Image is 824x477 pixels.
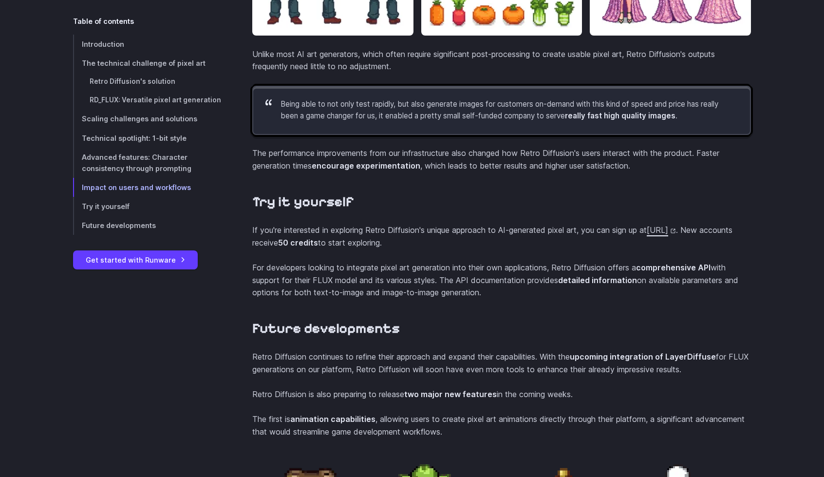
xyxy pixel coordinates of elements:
strong: comprehensive API [636,263,711,272]
a: Technical spotlight: 1-bit style [73,129,221,148]
a: Advanced features: Character consistency through prompting [73,148,221,178]
span: RD_FLUX: Versatile pixel art generation [90,96,221,104]
strong: two major new features [404,389,497,399]
strong: upcoming integration of LayerDiffuse [570,352,716,362]
span: The technical challenge of pixel art [82,59,206,67]
a: Impact on users and workflows [73,178,221,197]
span: Impact on users and workflows [82,183,191,191]
span: Technical spotlight: 1-bit style [82,134,187,142]
span: Advanced features: Character consistency through prompting [82,153,191,172]
strong: detailed information [558,275,637,285]
span: Table of contents [73,16,134,27]
p: If you're interested in exploring Retro Diffusion's unique approach to AI-generated pixel art, yo... [252,224,751,249]
p: Retro Diffusion continues to refine their approach and expand their capabilities. With the for FL... [252,351,751,376]
a: Scaling challenges and solutions [73,110,221,129]
a: [URL] [647,225,676,235]
strong: 50 credits [278,238,318,248]
a: RD_FLUX: Versatile pixel art generation [73,91,221,110]
p: Being able to not only test rapidly, but also generate images for customers on-demand with this k... [281,98,734,122]
span: Scaling challenges and solutions [82,115,197,123]
p: For developers looking to integrate pixel art generation into their own applications, Retro Diffu... [252,262,751,299]
span: Future developments [82,221,156,229]
span: Retro Diffusion's solution [90,77,175,85]
a: Introduction [73,35,221,54]
a: Try it yourself [252,193,354,210]
strong: animation capabilities [290,414,375,424]
strong: really fast high quality images [565,111,675,120]
p: The performance improvements from our infrastructure also changed how Retro Diffusion's users int... [252,147,751,172]
a: Get started with Runware [73,250,198,269]
p: The first is , allowing users to create pixel art animations directly through their platform, a s... [252,413,751,438]
a: Retro Diffusion's solution [73,73,221,91]
strong: encourage experimentation [312,161,420,171]
p: Retro Diffusion is also preparing to release in the coming weeks. [252,388,751,401]
a: The technical challenge of pixel art [73,54,221,73]
a: Future developments [252,320,400,337]
a: Try it yourself [73,197,221,216]
p: Unlike most AI art generators, which often require significant post-processing to create usable p... [252,48,751,73]
span: Try it yourself [82,202,130,210]
a: Future developments [73,216,221,235]
span: Introduction [82,40,124,48]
